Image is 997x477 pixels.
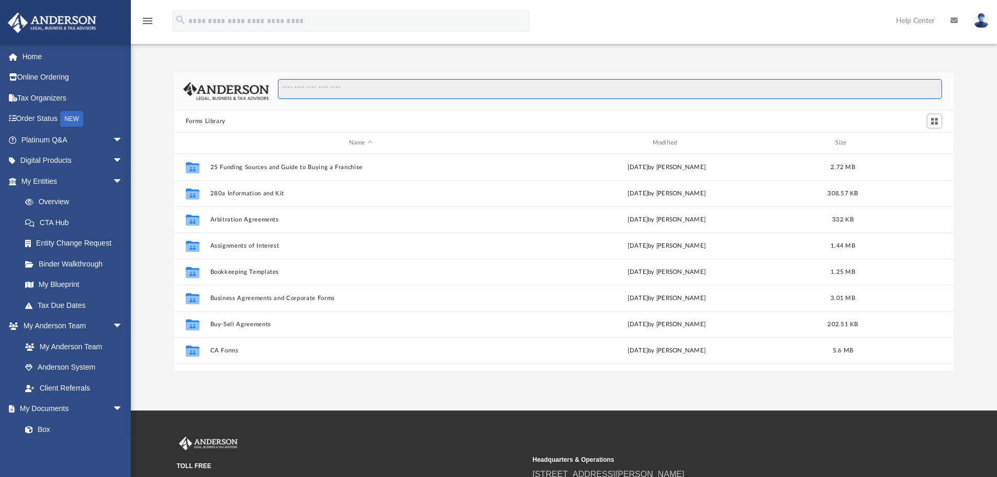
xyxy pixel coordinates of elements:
div: [DATE] by [PERSON_NAME] [516,319,817,329]
a: My Anderson Teamarrow_drop_down [7,316,133,337]
a: Box [15,419,128,440]
div: [DATE] by [PERSON_NAME] [516,293,817,303]
div: [DATE] by [PERSON_NAME] [516,267,817,276]
img: User Pic [973,13,989,28]
div: [DATE] by [PERSON_NAME] [516,241,817,250]
button: Buy-Sell Agreements [210,321,511,328]
i: menu [141,15,154,27]
a: Anderson System [15,357,133,378]
button: Forms Library [186,117,226,126]
a: Binder Walkthrough [15,253,139,274]
div: [DATE] by [PERSON_NAME] [516,215,817,224]
a: Tax Due Dates [15,295,139,316]
span: arrow_drop_down [113,129,133,151]
a: My Entitiesarrow_drop_down [7,171,139,192]
a: My Blueprint [15,274,133,295]
span: arrow_drop_down [113,316,133,337]
span: 1.44 MB [831,242,855,248]
img: Anderson Advisors Platinum Portal [177,437,240,450]
span: 332 KB [832,216,854,222]
button: Bookkeeping Templates [210,269,511,275]
i: search [175,14,186,26]
span: 3.01 MB [831,295,855,301]
small: Headquarters & Operations [533,455,881,464]
div: NEW [60,111,83,127]
button: 280a Information and Kit [210,190,511,197]
a: Order StatusNEW [7,108,139,130]
button: Business Agreements and Corporate Forms [210,295,511,302]
div: grid [174,154,954,371]
span: arrow_drop_down [113,398,133,420]
div: [DATE] by [PERSON_NAME] [516,162,817,172]
span: 308.57 KB [827,190,858,196]
span: arrow_drop_down [113,150,133,172]
a: Client Referrals [15,378,133,398]
span: 1.25 MB [831,269,855,274]
button: 25 Funding Sources and Guide to Buying a Franchise [210,164,511,171]
span: 2.72 MB [831,164,855,170]
div: id [179,138,205,148]
div: [DATE] by [PERSON_NAME] [516,346,817,355]
span: 202.51 KB [827,321,858,327]
a: Digital Productsarrow_drop_down [7,150,139,171]
a: menu [141,20,154,27]
button: Switch to Grid View [927,114,943,128]
a: Overview [15,192,139,213]
div: Modified [516,138,817,148]
a: Online Ordering [7,67,139,88]
div: Size [822,138,864,148]
div: [DATE] by [PERSON_NAME] [516,188,817,198]
div: Name [209,138,511,148]
span: 5.6 MB [832,347,853,353]
div: id [868,138,942,148]
a: Platinum Q&Aarrow_drop_down [7,129,139,150]
button: Assignments of Interest [210,242,511,249]
a: My Documentsarrow_drop_down [7,398,133,419]
img: Anderson Advisors Platinum Portal [5,13,99,33]
input: Search files and folders [278,79,942,99]
a: CTA Hub [15,212,139,233]
a: Entity Change Request [15,233,139,254]
a: My Anderson Team [15,336,128,357]
button: CA Forms [210,347,511,354]
a: Tax Organizers [7,87,139,108]
a: Home [7,46,139,67]
span: arrow_drop_down [113,171,133,192]
small: TOLL FREE [177,461,525,471]
button: Arbitration Agreements [210,216,511,223]
a: Meeting Minutes [15,440,133,461]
